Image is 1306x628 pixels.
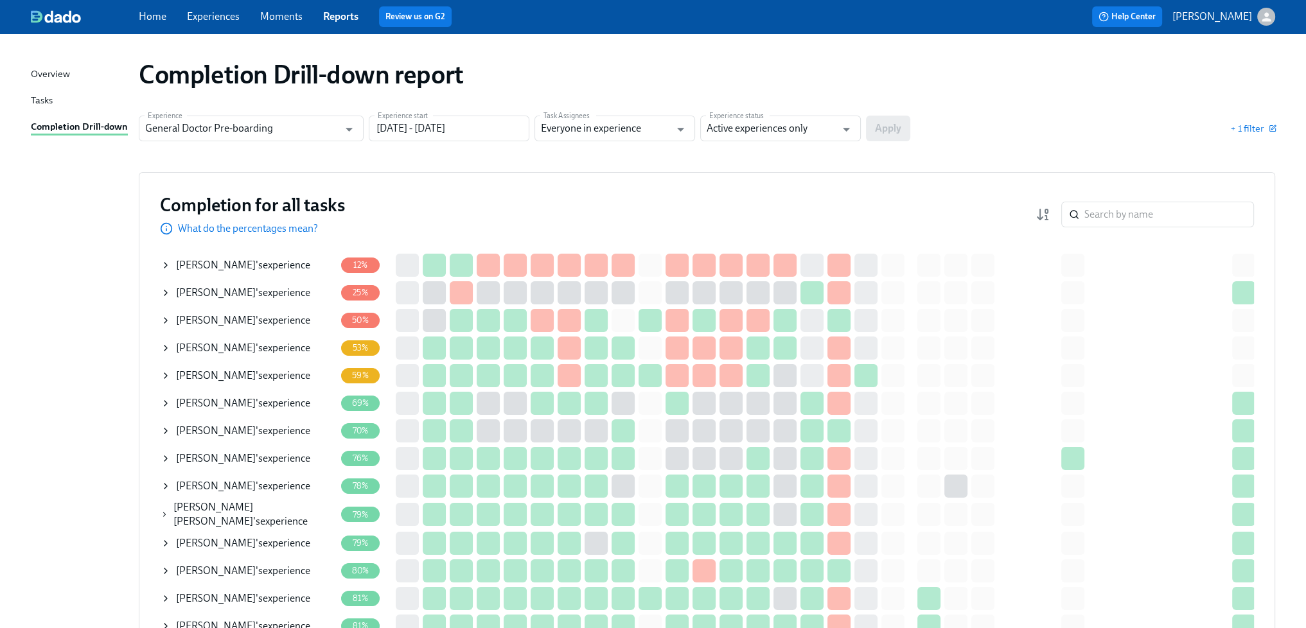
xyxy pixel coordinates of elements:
[323,10,358,22] a: Reports
[176,286,256,299] span: [PERSON_NAME]
[176,480,256,492] span: [PERSON_NAME]
[176,451,310,466] div: 's experience
[1092,6,1162,27] button: Help Center
[161,390,335,416] div: [PERSON_NAME]'sexperience
[161,530,335,556] div: [PERSON_NAME]'sexperience
[1230,122,1275,135] button: + 1 filter
[345,481,376,491] span: 78%
[161,308,335,333] div: [PERSON_NAME]'sexperience
[176,424,310,438] div: 's experience
[176,536,310,550] div: 's experience
[31,119,128,135] a: Completion Drill-down
[161,363,335,388] div: [PERSON_NAME]'sexperience
[344,398,377,408] span: 69%
[160,193,345,216] h3: Completion for all tasks
[176,537,256,549] span: [PERSON_NAME]
[178,222,318,236] p: What do the percentages mean?
[161,418,335,444] div: [PERSON_NAME]'sexperience
[176,258,310,272] div: 's experience
[176,313,310,327] div: 's experience
[345,510,376,519] span: 79%
[31,93,128,109] a: Tasks
[31,67,70,83] div: Overview
[176,341,310,355] div: 's experience
[176,564,310,578] div: 's experience
[176,342,256,354] span: [PERSON_NAME]
[346,260,376,270] span: 12%
[260,10,303,22] a: Moments
[344,566,377,575] span: 80%
[1036,207,1051,222] svg: Completion rate (low to high)
[31,67,128,83] a: Overview
[161,280,335,306] div: [PERSON_NAME]'sexperience
[176,369,256,381] span: [PERSON_NAME]
[379,6,452,27] button: Review us on G2
[385,10,445,23] a: Review us on G2
[161,335,335,361] div: [PERSON_NAME]'sexperience
[161,558,335,584] div: [PERSON_NAME]'sexperience
[173,500,335,528] div: 's experience
[1084,202,1254,227] input: Search by name
[161,252,335,278] div: [PERSON_NAME]'sexperience
[339,119,359,139] button: Open
[31,10,139,23] a: dado
[176,259,256,271] span: [PERSON_NAME]
[176,591,310,606] div: 's experience
[31,10,81,23] img: dado
[345,538,376,548] span: 79%
[176,452,256,464] span: [PERSON_NAME]
[176,314,256,326] span: [PERSON_NAME]
[345,288,376,297] span: 25%
[345,343,376,353] span: 53%
[161,473,335,499] div: [PERSON_NAME]'sexperience
[176,424,256,437] span: [PERSON_NAME]
[176,479,310,493] div: 's experience
[173,501,253,527] span: [PERSON_NAME] [PERSON_NAME]
[176,396,310,410] div: 's experience
[176,564,256,577] span: [PERSON_NAME]
[161,500,335,528] div: [PERSON_NAME] [PERSON_NAME]'sexperience
[1172,10,1252,24] p: [PERSON_NAME]
[836,119,856,139] button: Open
[1172,8,1275,26] button: [PERSON_NAME]
[344,315,376,325] span: 50%
[31,93,53,109] div: Tasks
[344,371,376,380] span: 59%
[176,369,310,383] div: 's experience
[31,119,128,135] div: Completion Drill-down
[176,592,256,604] span: [PERSON_NAME]
[161,446,335,471] div: [PERSON_NAME]'sexperience
[161,586,335,611] div: [PERSON_NAME]'sexperience
[345,453,376,463] span: 76%
[1099,10,1156,23] span: Help Center
[139,59,464,90] h1: Completion Drill-down report
[345,593,376,603] span: 81%
[176,397,256,409] span: [PERSON_NAME]
[671,119,691,139] button: Open
[139,10,166,22] a: Home
[187,10,240,22] a: Experiences
[345,426,376,435] span: 70%
[176,286,310,300] div: 's experience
